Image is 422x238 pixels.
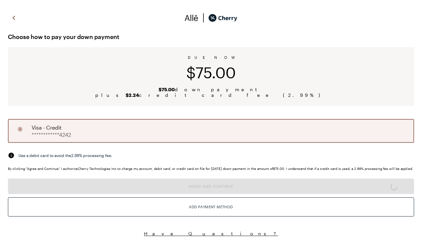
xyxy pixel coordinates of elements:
[32,124,62,132] span: visa - credit
[188,55,234,59] span: DUE NOW
[8,152,15,159] img: svg%3e
[198,13,208,23] img: svg%3e
[8,167,414,171] div: By clicking "Agree and Continue" I authorize Cherry Technologies Inc. to charge my account, debit...
[10,13,18,23] img: svg%3e
[159,87,264,92] span: down payment
[8,178,414,194] button: Agree and Continue
[8,31,414,42] span: Choose how to pay your down payment
[18,152,112,158] span: Use a debit card to avoid the 2.99 % processing fee.
[159,87,175,92] b: $75.00
[186,63,236,81] span: $75.00
[95,92,327,98] span: plus credit card fee ( 2.99 %)
[185,13,198,23] img: svg%3e
[8,230,414,237] button: Have Questions?
[126,92,139,98] b: $2.24
[8,197,414,217] button: Add Payment Method
[208,13,237,23] img: cherry_black_logo-DrOE_MJI.svg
